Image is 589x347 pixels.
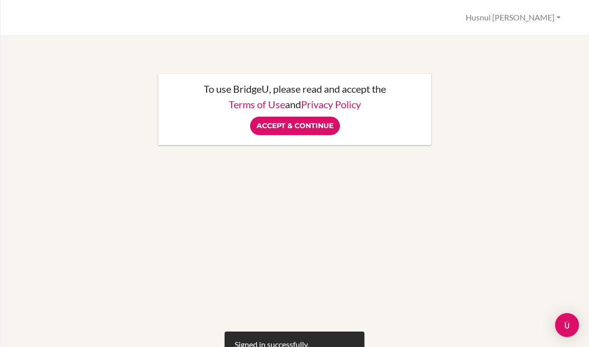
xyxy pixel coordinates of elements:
a: Terms of Use [229,98,285,110]
div: Open Intercom Messenger [555,313,579,337]
input: Accept & Continue [250,117,340,135]
p: and [168,99,422,109]
p: To use BridgeU, please read and accept the [168,84,422,94]
a: Privacy Policy [301,98,361,110]
button: Husnul [PERSON_NAME] [461,8,565,27]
